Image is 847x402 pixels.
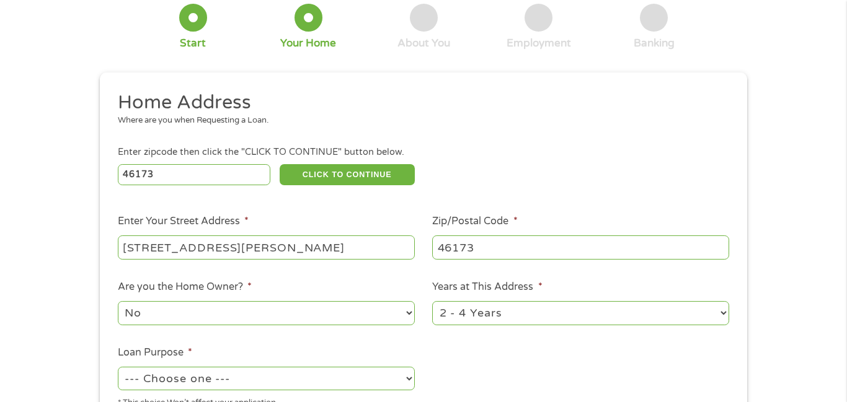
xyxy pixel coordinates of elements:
h2: Home Address [118,90,721,115]
input: 1 Main Street [118,235,415,259]
label: Loan Purpose [118,346,192,359]
div: Employment [507,37,571,50]
label: Zip/Postal Code [432,215,517,228]
div: Banking [634,37,675,50]
div: Start [180,37,206,50]
button: CLICK TO CONTINUE [280,164,415,185]
div: Where are you when Requesting a Loan. [118,115,721,127]
input: Enter Zipcode (e.g 01510) [118,164,271,185]
div: About You [397,37,450,50]
label: Years at This Address [432,281,542,294]
label: Are you the Home Owner? [118,281,252,294]
div: Your Home [280,37,336,50]
label: Enter Your Street Address [118,215,249,228]
div: Enter zipcode then click the "CLICK TO CONTINUE" button below. [118,146,729,159]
